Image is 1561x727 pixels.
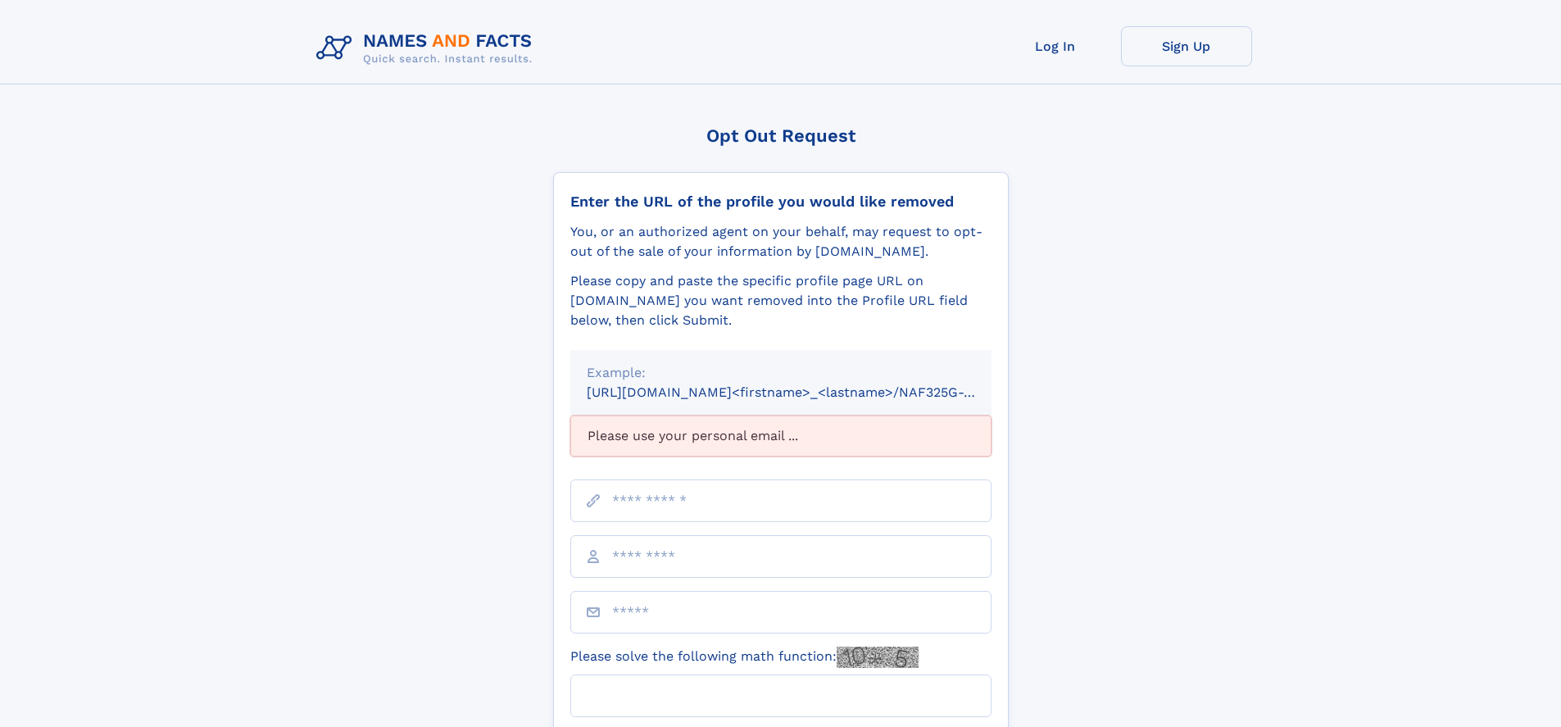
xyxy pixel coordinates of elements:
label: Please solve the following math function: [570,647,919,668]
div: Example: [587,363,975,383]
div: Opt Out Request [553,125,1009,146]
div: Please use your personal email ... [570,416,992,457]
a: Sign Up [1121,26,1252,66]
div: Enter the URL of the profile you would like removed [570,193,992,211]
div: Please copy and paste the specific profile page URL on [DOMAIN_NAME] you want removed into the Pr... [570,271,992,330]
a: Log In [990,26,1121,66]
div: You, or an authorized agent on your behalf, may request to opt-out of the sale of your informatio... [570,222,992,261]
small: [URL][DOMAIN_NAME]<firstname>_<lastname>/NAF325G-xxxxxxxx [587,384,1023,400]
img: Logo Names and Facts [310,26,546,70]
